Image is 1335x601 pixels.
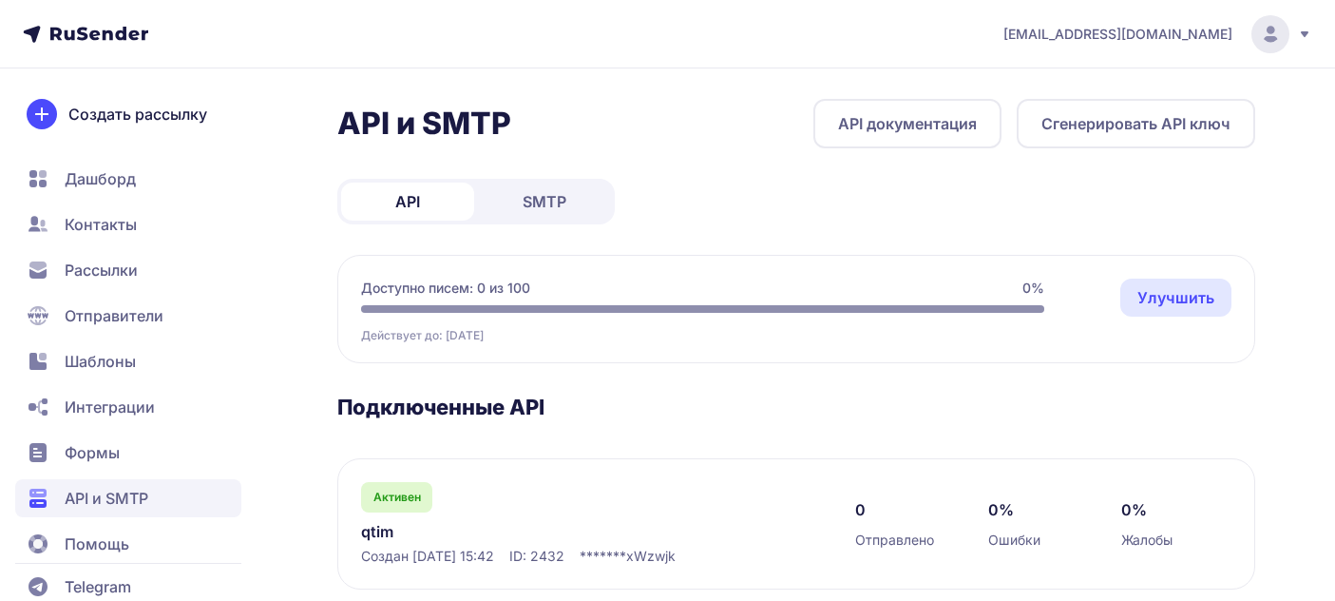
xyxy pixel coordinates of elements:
[478,183,611,221] a: SMTP
[361,328,484,343] span: Действует до: [DATE]
[337,105,511,143] h2: API и SMTP
[65,259,138,281] span: Рассылки
[988,531,1040,550] span: Ошибки
[1121,498,1147,521] span: 0%
[65,350,136,373] span: Шаблоны
[65,533,129,555] span: Помощь
[65,213,137,236] span: Контакты
[361,547,494,566] span: Создан [DATE] 15:42
[337,394,1255,420] h3: Подключенные API
[1022,279,1044,298] span: 0%
[1121,531,1173,550] span: Жалобы
[65,167,136,190] span: Дашборд
[523,190,566,213] span: SMTP
[65,441,120,464] span: Формы
[509,547,564,566] span: ID: 2432
[626,547,676,566] span: xWzwjk
[65,304,163,327] span: Отправители
[341,183,474,221] a: API
[1017,99,1255,148] button: Сгенерировать API ключ
[361,279,530,298] span: Доступно писем: 0 из 100
[65,575,131,598] span: Telegram
[855,498,866,521] span: 0
[855,531,934,550] span: Отправлено
[813,99,1001,148] a: API документация
[1003,25,1232,44] span: [EMAIL_ADDRESS][DOMAIN_NAME]
[361,520,751,543] a: qtim
[65,396,155,418] span: Интеграции
[65,487,148,510] span: API и SMTP
[373,490,421,505] span: Активен
[395,190,420,213] span: API
[988,498,1014,521] span: 0%
[68,103,207,126] span: Создать рассылку
[1120,279,1231,317] a: Улучшить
